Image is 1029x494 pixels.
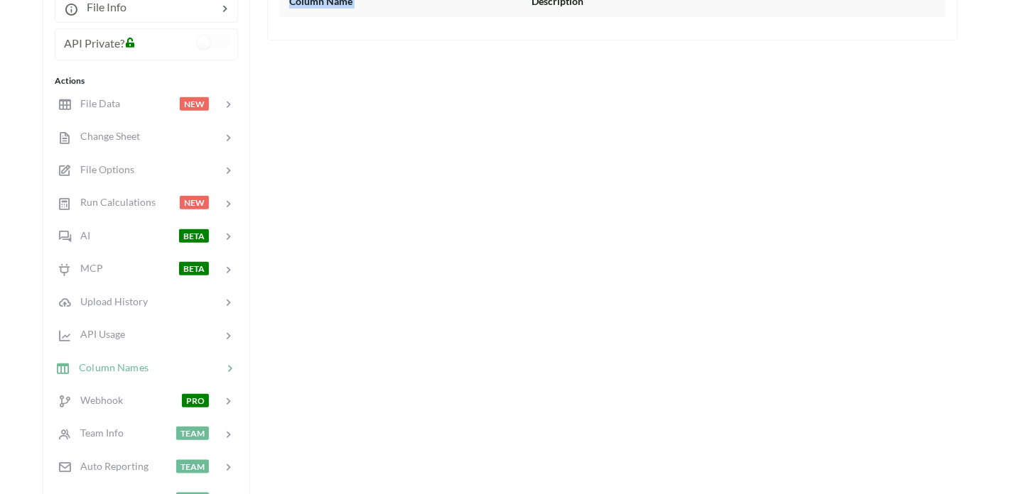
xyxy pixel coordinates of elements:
[72,163,134,175] span: File Options
[180,196,209,209] span: NEW
[72,394,123,406] span: Webhook
[55,75,238,87] div: Actions
[70,361,149,373] span: Column Names
[179,229,209,243] span: BETA
[72,427,124,439] span: Team Info
[64,36,124,50] span: API Private?
[72,328,125,340] span: API Usage
[72,295,148,307] span: Upload History
[182,394,209,407] span: PRO
[176,460,209,473] span: TEAM
[72,229,90,241] span: AI
[72,262,103,274] span: MCP
[179,262,209,275] span: BETA
[180,97,209,111] span: NEW
[72,130,140,142] span: Change Sheet
[72,196,156,208] span: Run Calculations
[176,427,209,440] span: TEAM
[72,460,149,472] span: Auto Reporting
[72,97,120,109] span: File Data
